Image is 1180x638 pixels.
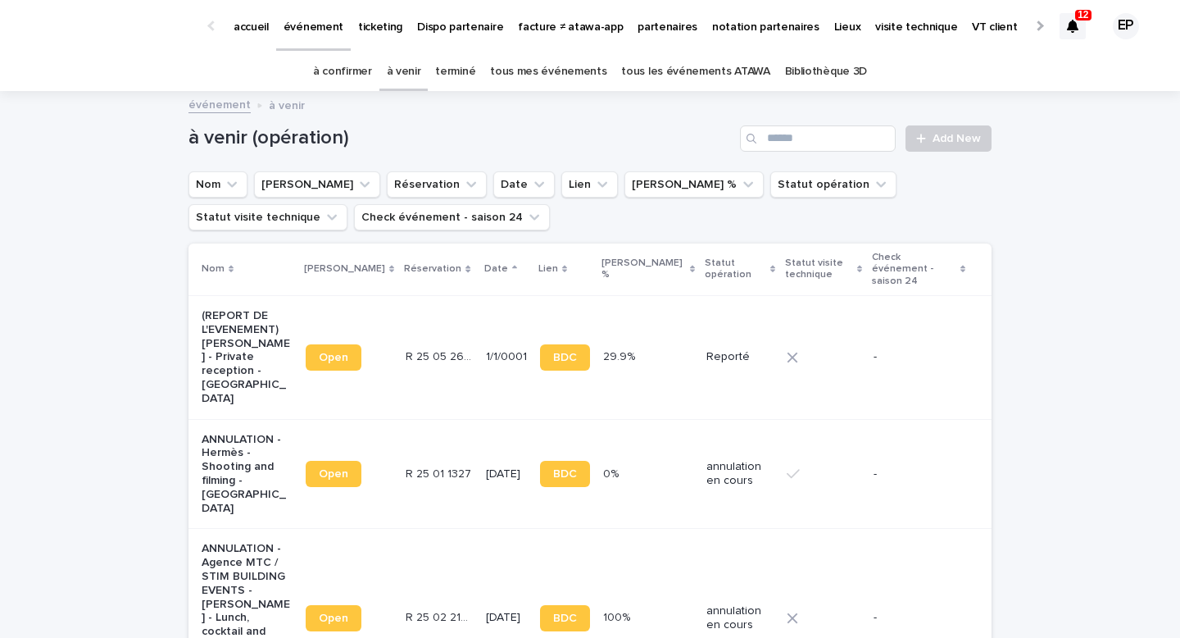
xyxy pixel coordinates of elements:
[387,171,487,198] button: Réservation
[319,613,348,624] span: Open
[553,352,577,363] span: BDC
[202,433,293,516] p: ANNULATION - Hermès - Shooting and filming - [GEOGRAPHIC_DATA]
[603,347,638,364] p: 29.9%
[486,611,527,625] p: [DATE]
[705,254,766,285] p: Statut opération
[484,260,508,278] p: Date
[553,468,577,480] span: BDC
[553,613,577,624] span: BDC
[188,204,347,230] button: Statut visite technique
[490,52,606,91] a: tous mes événements
[603,608,633,625] p: 100%
[404,260,461,278] p: Réservation
[306,605,361,631] a: Open
[202,309,293,406] p: (REPORT DE L'EVENEMENT) [PERSON_NAME] - Private reception - [GEOGRAPHIC_DATA]
[306,344,361,371] a: Open
[1060,13,1086,39] div: 12
[1078,9,1088,21] p: 12
[406,608,475,625] p: R 25 02 2173
[561,171,618,198] button: Lien
[874,350,964,364] p: -
[188,94,251,113] a: événement
[603,464,622,481] p: 0%
[202,260,225,278] p: Nom
[706,460,774,488] p: annulation en cours
[486,350,527,364] p: 1/1/0001
[188,419,992,529] tr: ANNULATION - Hermès - Shooting and filming - [GEOGRAPHIC_DATA]OpenR 25 01 1327R 25 01 1327 [DATE]...
[706,604,774,632] p: annulation en cours
[304,260,385,278] p: [PERSON_NAME]
[538,260,558,278] p: Lien
[874,467,964,481] p: -
[406,347,475,364] p: R 25 05 2666
[770,171,896,198] button: Statut opération
[872,248,956,290] p: Check événement - saison 24
[601,254,686,285] p: [PERSON_NAME] %
[254,171,380,198] button: Lien Stacker
[319,352,348,363] span: Open
[785,52,867,91] a: Bibliothèque 3D
[493,171,555,198] button: Date
[387,52,421,91] a: à venir
[706,350,774,364] p: Reporté
[540,461,590,487] a: BDC
[33,10,192,43] img: Ls34BcGeRexTGTNfXpUC
[785,254,853,285] p: Statut visite technique
[905,125,992,152] a: Add New
[874,611,964,625] p: -
[486,467,527,481] p: [DATE]
[406,464,474,481] p: R 25 01 1327
[540,605,590,631] a: BDC
[740,125,896,152] input: Search
[435,52,475,91] a: terminé
[269,95,305,113] p: à venir
[624,171,764,198] button: Marge %
[540,344,590,371] a: BDC
[933,133,981,144] span: Add New
[188,171,247,198] button: Nom
[188,295,992,419] tr: (REPORT DE L'EVENEMENT) [PERSON_NAME] - Private reception - [GEOGRAPHIC_DATA]OpenR 25 05 2666R 25...
[354,204,550,230] button: Check événement - saison 24
[319,468,348,480] span: Open
[621,52,769,91] a: tous les événements ATAWA
[306,461,361,487] a: Open
[313,52,372,91] a: à confirmer
[1113,13,1139,39] div: EP
[188,126,733,150] h1: à venir (opération)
